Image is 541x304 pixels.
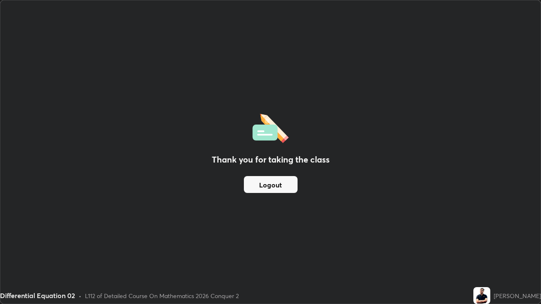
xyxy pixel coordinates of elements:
img: offlineFeedback.1438e8b3.svg [252,111,289,143]
div: • [79,291,82,300]
div: [PERSON_NAME] [494,291,541,300]
div: L112 of Detailed Course On Mathematics 2026 Conquer 2 [85,291,239,300]
img: 988431c348cc4fbe81a6401cf86f26e4.jpg [473,287,490,304]
h2: Thank you for taking the class [212,153,330,166]
button: Logout [244,176,298,193]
